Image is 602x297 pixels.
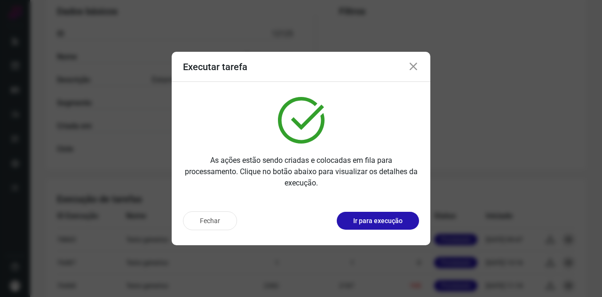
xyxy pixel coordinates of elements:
[337,212,419,230] button: Ir para execução
[183,155,419,189] p: As ações estão sendo criadas e colocadas em fila para processamento. Clique no botão abaixo para ...
[183,61,247,72] h3: Executar tarefa
[183,211,237,230] button: Fechar
[353,216,403,226] p: Ir para execução
[278,97,325,144] img: verified.svg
